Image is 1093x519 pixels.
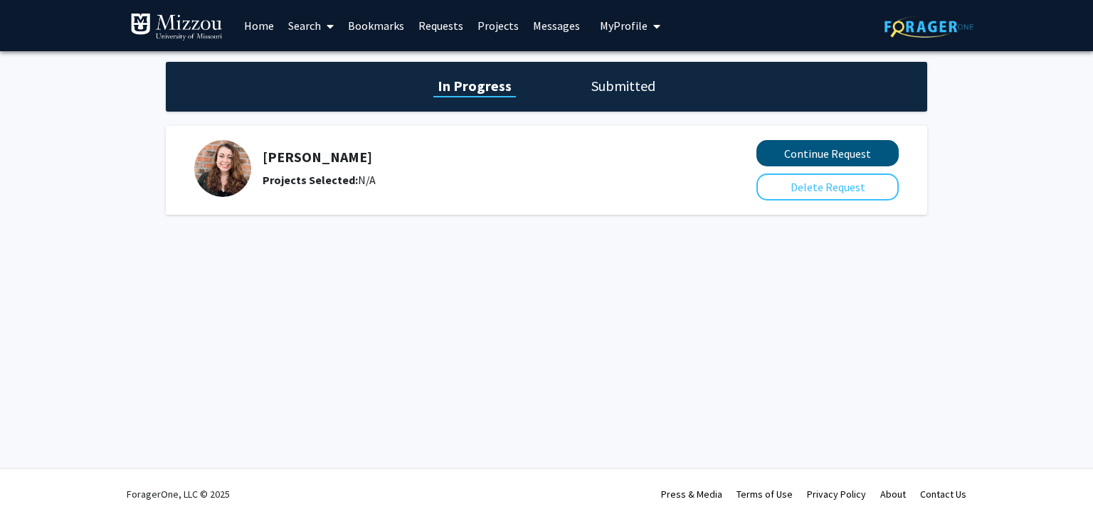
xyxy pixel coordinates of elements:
a: Press & Media [661,488,722,501]
img: Profile Picture [194,140,251,197]
img: ForagerOne Logo [885,16,973,38]
a: Bookmarks [341,1,411,50]
a: Messages [526,1,587,50]
span: My Profile [600,18,648,33]
a: Terms of Use [736,488,793,501]
a: Contact Us [920,488,966,501]
a: Search [281,1,341,50]
a: Requests [411,1,470,50]
h5: [PERSON_NAME] [263,149,691,166]
h1: Submitted [587,76,660,96]
img: University of Missouri Logo [130,13,223,41]
a: Privacy Policy [807,488,866,501]
a: Home [237,1,281,50]
h1: In Progress [433,76,516,96]
b: Projects Selected: [263,173,358,187]
span: N/A [358,173,376,187]
a: About [880,488,906,501]
iframe: Chat [11,455,60,508]
div: ForagerOne, LLC © 2025 [127,469,230,519]
a: Projects [470,1,526,50]
button: Delete Request [756,173,899,200]
button: Continue Request [756,140,899,166]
